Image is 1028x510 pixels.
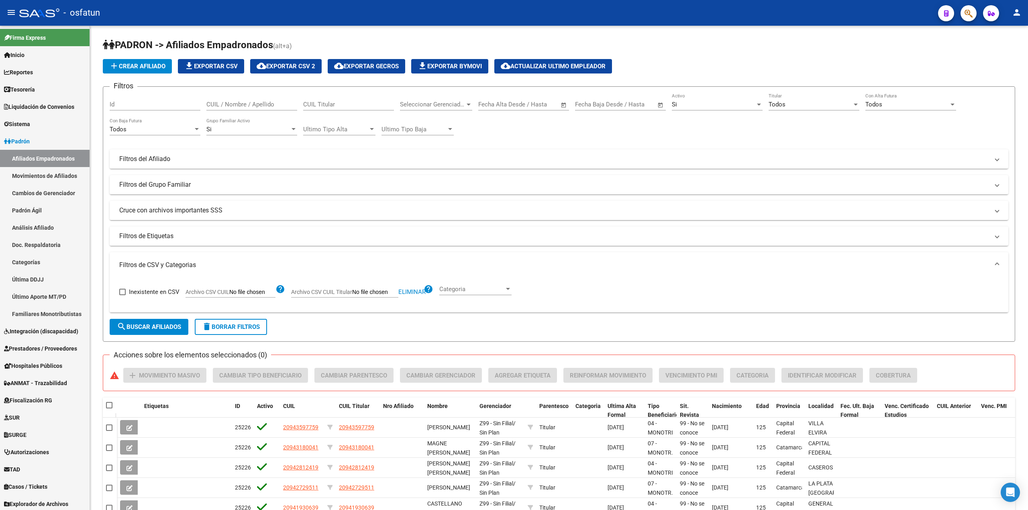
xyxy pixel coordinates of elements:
[283,464,318,471] span: 20942812419
[283,403,295,409] span: CUIL
[608,443,641,452] div: [DATE]
[235,424,254,430] span: 252266
[4,102,74,111] span: Liquidación de Convenios
[339,484,374,491] span: 20942729511
[840,403,874,418] span: Fec. Ult. Baja Formal
[123,368,206,383] button: Movimiento Masivo
[109,61,119,71] mat-icon: add
[202,323,260,330] span: Borrar Filtros
[881,398,934,424] datatable-header-cell: Venc. Certificado Estudios
[424,284,433,294] mat-icon: help
[235,444,254,451] span: 252264
[776,444,804,451] span: Catamarca
[788,372,857,379] span: Identificar Modificar
[110,349,271,361] h3: Acciones sobre los elementos seleccionados (0)
[756,484,766,491] span: 125
[129,287,179,297] span: Inexistente en CSV
[680,420,704,454] span: 99 - No se conoce situación de revista
[4,137,30,146] span: Padrón
[539,403,569,409] span: Parentesco
[756,424,766,430] span: 125
[680,440,704,474] span: 99 - No se conoce situación de revista
[604,398,645,424] datatable-header-cell: Ultima Alta Formal
[712,424,728,430] span: [DATE]
[656,100,665,110] button: Open calendar
[291,289,352,295] span: Archivo CSV CUIL Titular
[110,80,137,92] h3: Filtros
[478,101,511,108] input: Fecha inicio
[712,403,742,409] span: Nacimiento
[418,63,482,70] span: Exportar Bymovi
[427,440,470,456] span: MAGNE [PERSON_NAME]
[736,372,769,379] span: Categoria
[680,403,699,418] span: Sit. Revista
[575,101,608,108] input: Fecha inicio
[411,59,488,73] button: Exportar Bymovi
[381,126,447,133] span: Ultimo Tipo Baja
[479,440,513,447] span: Z99 - Sin Filial
[427,460,470,476] span: [PERSON_NAME] [PERSON_NAME]
[110,149,1008,169] mat-expansion-panel-header: Filtros del Afiliado
[235,403,240,409] span: ID
[776,460,795,476] span: Capital Federal
[608,423,641,432] div: [DATE]
[334,63,399,70] span: Exportar GECROS
[139,372,200,379] span: Movimiento Masivo
[1012,8,1022,17] mat-icon: person
[110,201,1008,220] mat-expansion-panel-header: Cruce con archivos importantes SSS
[117,322,126,331] mat-icon: search
[380,398,424,424] datatable-header-cell: Nro Afiliado
[103,39,273,51] span: PADRON -> Afiliados Empadronados
[776,420,795,436] span: Capital Federal
[712,444,728,451] span: [DATE]
[479,420,513,426] span: Z99 - Sin Filial
[753,398,773,424] datatable-header-cell: Edad
[648,403,679,418] span: Tipo Beneficiario
[109,63,165,70] span: Crear Afiliado
[876,372,911,379] span: Cobertura
[110,226,1008,246] mat-expansion-panel-header: Filtros de Etiquetas
[110,319,188,335] button: Buscar Afiliados
[476,398,524,424] datatable-header-cell: Gerenciador
[479,480,513,487] span: Z99 - Sin Filial
[202,322,212,331] mat-icon: delete
[665,372,717,379] span: Vencimiento PMI
[406,372,475,379] span: Cambiar Gerenciador
[4,430,27,439] span: SURGE
[539,424,555,430] span: Titular
[559,100,569,110] button: Open calendar
[608,483,641,492] div: [DATE]
[398,288,426,296] span: Eliminar
[563,368,653,383] button: Reinformar Movimiento
[709,398,753,424] datatable-header-cell: Nacimiento
[572,398,604,424] datatable-header-cell: Categoria
[479,403,511,409] span: Gerenciador
[4,344,77,353] span: Prestadores / Proveedores
[648,460,698,476] span: 04 - MONOTRIBUTISTAS
[235,484,254,491] span: 252262
[254,398,280,424] datatable-header-cell: Activo
[110,126,126,133] span: Todos
[495,372,551,379] span: Agregar Etiqueta
[119,155,989,163] mat-panel-title: Filtros del Afiliado
[730,368,775,383] button: Categoria
[186,289,229,295] span: Archivo CSV CUIL
[501,63,606,70] span: Actualizar ultimo Empleador
[352,289,398,296] input: Archivo CSV CUIL Titular
[184,63,238,70] span: Exportar CSV
[712,484,728,491] span: [DATE]
[250,59,322,73] button: Exportar CSV 2
[195,319,267,335] button: Borrar Filtros
[303,126,368,133] span: Ultimo Tipo Alta
[339,403,369,409] span: CUIL Titular
[439,286,504,293] span: Categoria
[981,403,1007,409] span: Venc. PMI
[119,261,989,269] mat-panel-title: Filtros de CSV y Categorias
[257,61,266,71] mat-icon: cloud_download
[479,500,513,507] span: Z99 - Sin Filial
[659,368,724,383] button: Vencimiento PMI
[4,120,30,129] span: Sistema
[494,59,612,73] button: Actualizar ultimo Empleador
[808,440,832,456] span: CAPITAL FEDERAL
[539,484,555,491] span: Titular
